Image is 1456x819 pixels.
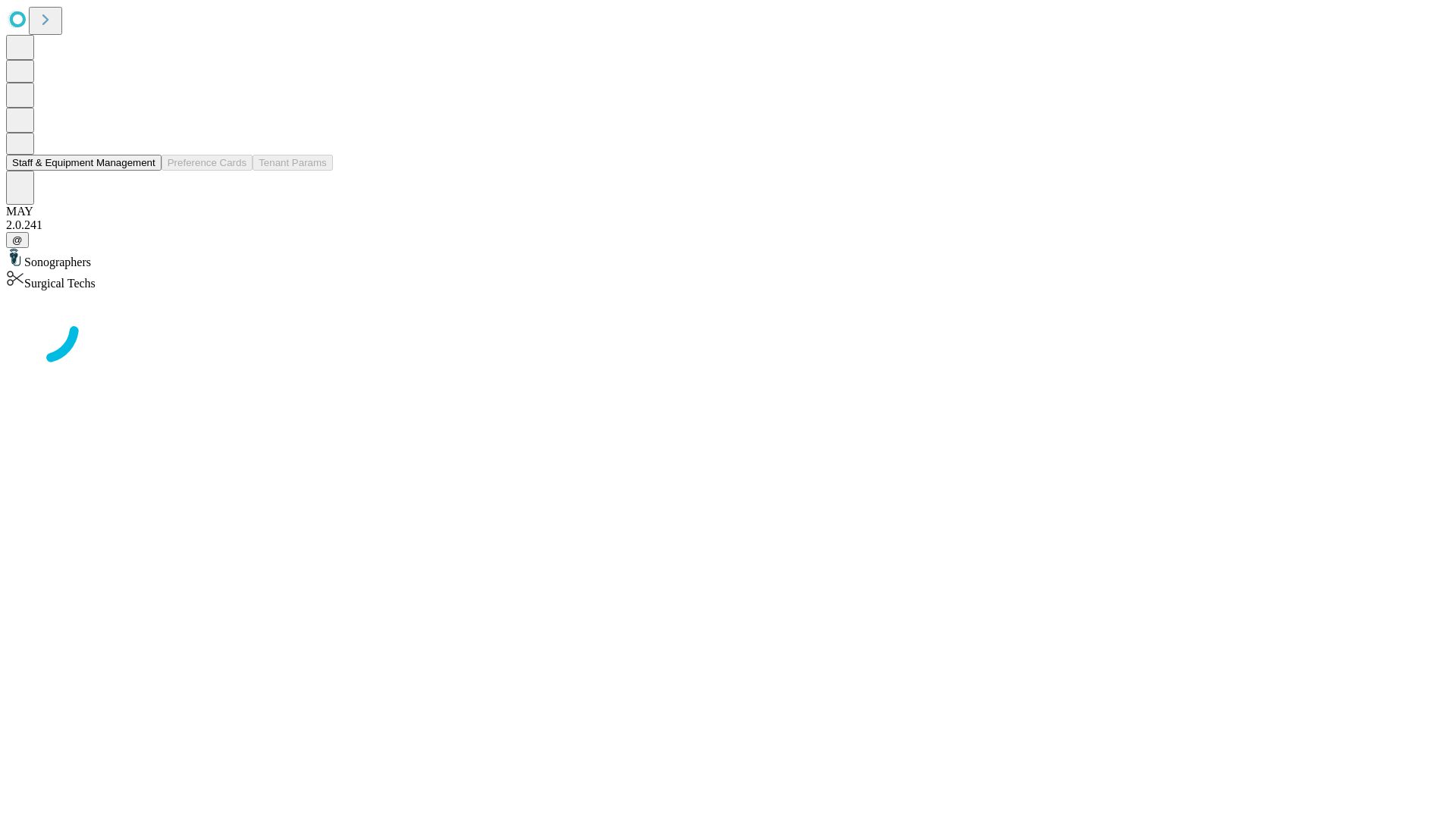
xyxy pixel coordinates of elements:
[6,232,29,248] button: @
[12,234,23,246] span: @
[6,155,162,171] button: Staff & Equipment Management
[6,248,1450,269] div: Sonographers
[6,205,1450,218] div: MAY
[6,269,1450,290] div: Surgical Techs
[162,155,253,171] button: Preference Cards
[253,155,333,171] button: Tenant Params
[6,218,1450,232] div: 2.0.241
